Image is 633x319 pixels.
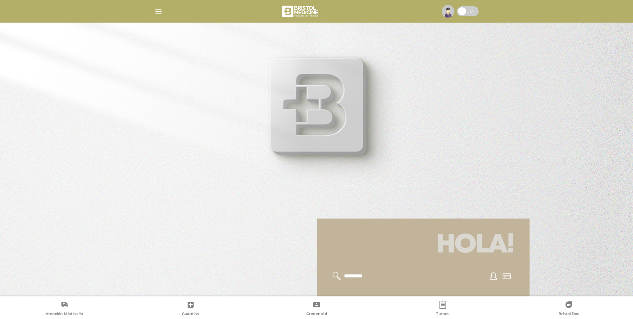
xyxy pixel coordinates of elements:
span: Guardias [182,311,199,317]
img: profile-placeholder.svg [442,5,454,18]
h1: Hola! [325,227,522,264]
span: Turnos [436,311,449,317]
a: Bristol Doc [506,301,632,318]
span: Atención Médica Ya [46,311,83,317]
a: Guardias [127,301,253,318]
span: Bristol Doc [558,311,579,317]
a: Credencial [253,301,380,318]
a: Atención Médica Ya [1,301,127,318]
img: bristol-medicine-blanco.png [281,3,321,19]
a: Turnos [380,301,506,318]
span: Credencial [306,311,327,317]
img: Cober_menu-lines-white.svg [154,7,163,16]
